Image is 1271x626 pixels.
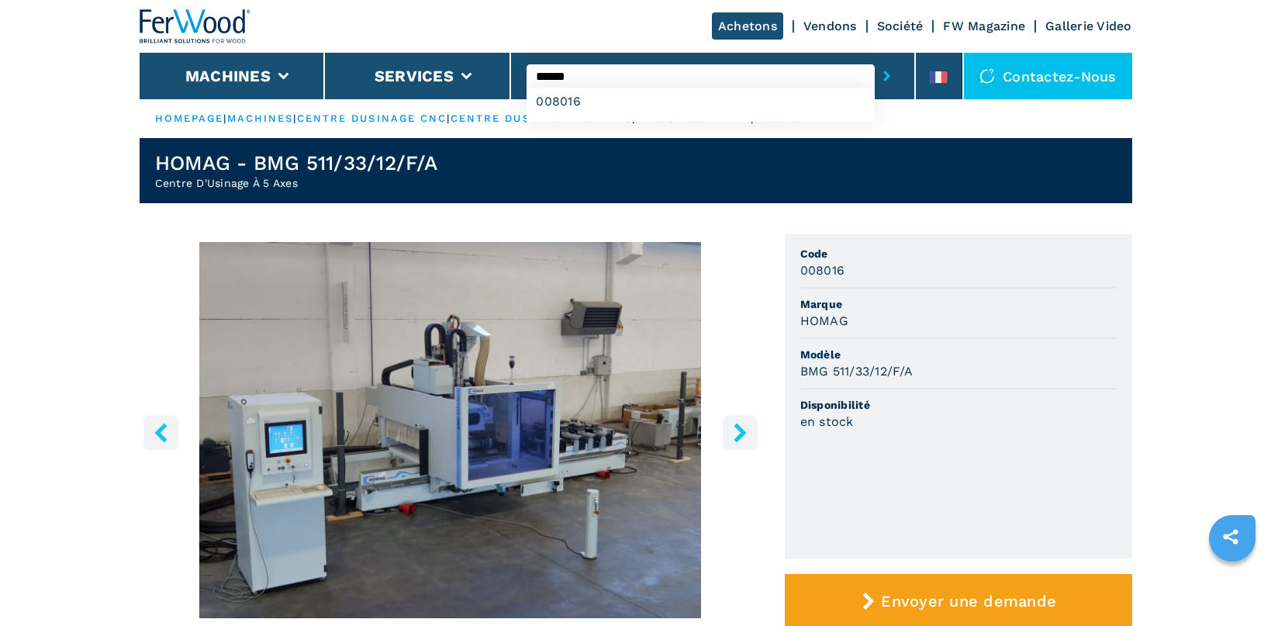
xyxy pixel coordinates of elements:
button: Machines [185,67,271,85]
h3: HOMAG [800,312,848,330]
img: Ferwood [140,9,251,43]
img: Contactez-nous [979,68,995,84]
img: Centre D'Usinage À 5 Axes HOMAG BMG 511/33/12/F/A [140,242,762,618]
span: | [293,112,296,124]
button: right-button [723,415,758,450]
span: Envoyer une demande [881,592,1056,610]
a: Gallerie Video [1045,19,1132,33]
span: Code [800,246,1117,261]
h2: Centre D'Usinage À 5 Axes [155,175,437,191]
div: 008016 [527,88,875,116]
a: Société [877,19,924,33]
a: sharethis [1211,517,1250,556]
h1: HOMAG - BMG 511/33/12/F/A [155,150,437,175]
a: HOMEPAGE [155,112,224,124]
h3: 008016 [800,261,845,279]
button: Services [375,67,454,85]
span: Disponibilité [800,397,1117,413]
a: Vendons [803,19,857,33]
a: Achetons [712,12,783,40]
a: centre dusinage à 5 axes [451,112,632,124]
iframe: Chat [1205,556,1259,614]
span: | [447,112,450,124]
a: centre dusinage cnc [297,112,447,124]
button: submit-button [875,58,899,94]
span: Marque [800,296,1117,312]
span: | [223,112,226,124]
div: Contactez-nous [964,53,1132,99]
div: Go to Slide 1 [140,242,762,618]
h3: en stock [800,413,854,431]
span: Modèle [800,347,1117,362]
button: left-button [143,415,178,450]
a: FW Magazine [943,19,1025,33]
h3: BMG 511/33/12/F/A [800,362,913,380]
a: machines [227,112,294,124]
